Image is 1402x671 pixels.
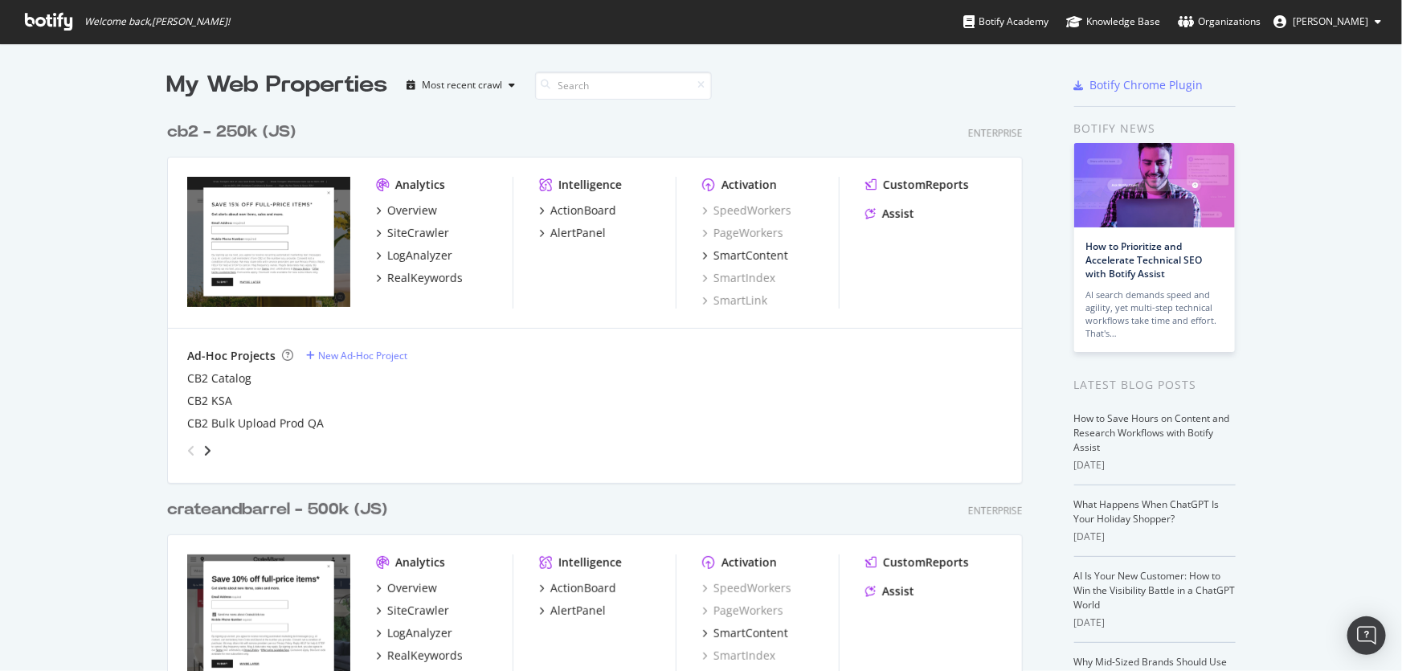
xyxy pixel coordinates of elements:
a: LogAnalyzer [376,248,452,264]
div: Enterprise [968,126,1023,140]
a: What Happens When ChatGPT Is Your Holiday Shopper? [1074,497,1220,526]
div: AlertPanel [550,603,606,619]
div: ActionBoard [550,203,616,219]
a: Assist [865,206,914,222]
div: AlertPanel [550,225,606,241]
div: Assist [882,583,914,599]
a: SmartContent [702,248,788,264]
div: Knowledge Base [1066,14,1160,30]
div: SmartContent [713,625,788,641]
div: Activation [721,177,777,193]
a: SiteCrawler [376,603,449,619]
button: [PERSON_NAME] [1261,9,1394,35]
a: ActionBoard [539,203,616,219]
div: SiteCrawler [387,225,449,241]
div: RealKeywords [387,648,463,664]
div: Most recent crawl [423,80,503,90]
a: SpeedWorkers [702,580,791,596]
input: Search [535,72,712,100]
a: SmartIndex [702,270,775,286]
div: [DATE] [1074,458,1236,473]
a: SmartIndex [702,648,775,664]
div: crateandbarrel - 500k (JS) [167,498,387,522]
div: Botify Academy [963,14,1048,30]
a: RealKeywords [376,648,463,664]
img: How to Prioritize and Accelerate Technical SEO with Botify Assist [1074,143,1235,227]
a: RealKeywords [376,270,463,286]
div: SiteCrawler [387,603,449,619]
a: crateandbarrel - 500k (JS) [167,498,394,522]
div: RealKeywords [387,270,463,286]
a: Overview [376,580,437,596]
a: LogAnalyzer [376,625,452,641]
div: Open Intercom Messenger [1347,616,1386,655]
a: AlertPanel [539,225,606,241]
a: cb2 - 250k (JS) [167,121,302,144]
img: cb2.com [187,177,350,307]
div: Overview [387,203,437,219]
a: SmartLink [702,293,767,309]
a: SiteCrawler [376,225,449,241]
div: angle-left [181,438,202,464]
div: Botify news [1074,120,1236,137]
a: How to Save Hours on Content and Research Workflows with Botify Assist [1074,411,1230,454]
div: Analytics [395,177,445,193]
a: Assist [865,583,914,599]
div: My Web Properties [167,69,388,101]
span: Welcome back, [PERSON_NAME] ! [84,15,230,28]
div: cb2 - 250k (JS) [167,121,296,144]
div: New Ad-Hoc Project [318,349,407,362]
div: [DATE] [1074,530,1236,544]
a: SpeedWorkers [702,203,791,219]
a: PageWorkers [702,603,783,619]
div: Analytics [395,554,445,571]
a: CB2 KSA [187,393,232,409]
div: Botify Chrome Plugin [1090,77,1204,93]
a: Botify Chrome Plugin [1074,77,1204,93]
a: CustomReports [865,177,969,193]
a: Overview [376,203,437,219]
a: CustomReports [865,554,969,571]
div: ActionBoard [550,580,616,596]
div: CustomReports [883,177,969,193]
div: SmartContent [713,248,788,264]
div: [DATE] [1074,616,1236,630]
button: Most recent crawl [401,72,522,98]
a: CB2 Bulk Upload Prod QA [187,415,324,432]
a: CB2 Catalog [187,370,251,387]
span: Sabrina Bomberger [1293,14,1368,28]
a: PageWorkers [702,225,783,241]
a: AI Is Your New Customer: How to Win the Visibility Battle in a ChatGPT World [1074,569,1236,612]
div: LogAnalyzer [387,625,452,641]
div: Activation [721,554,777,571]
div: AI search demands speed and agility, yet multi-step technical workflows take time and effort. Tha... [1086,288,1223,340]
div: Intelligence [558,554,622,571]
div: CustomReports [883,554,969,571]
div: Latest Blog Posts [1074,376,1236,394]
a: How to Prioritize and Accelerate Technical SEO with Botify Assist [1086,239,1203,280]
div: Enterprise [968,504,1023,518]
div: Intelligence [558,177,622,193]
a: New Ad-Hoc Project [306,349,407,362]
div: Ad-Hoc Projects [187,348,276,364]
a: AlertPanel [539,603,606,619]
div: angle-right [202,443,213,459]
div: Assist [882,206,914,222]
div: Overview [387,580,437,596]
div: Organizations [1178,14,1261,30]
div: LogAnalyzer [387,248,452,264]
a: ActionBoard [539,580,616,596]
a: SmartContent [702,625,788,641]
